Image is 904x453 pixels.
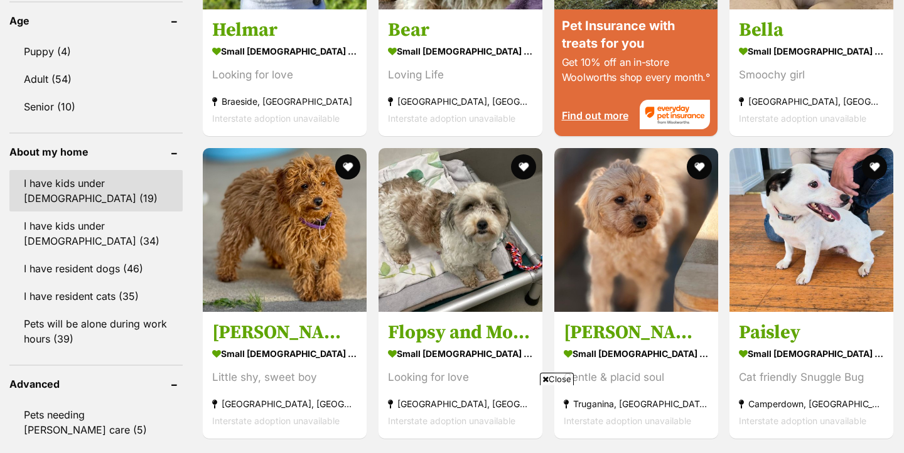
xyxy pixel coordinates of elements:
[212,369,357,386] div: Little shy, sweet boy
[9,378,183,390] header: Advanced
[379,148,542,312] img: Flopsy and Mopsy - Maltese x Shih Tzu Dog
[9,255,183,282] a: I have resident dogs (46)
[212,113,340,124] span: Interstate adoption unavailable
[729,311,893,439] a: Paisley small [DEMOGRAPHIC_DATA] Dog Cat friendly Snuggle Bug Camperdown, [GEOGRAPHIC_DATA] Inter...
[388,42,533,60] strong: small [DEMOGRAPHIC_DATA] Dog
[729,148,893,312] img: Paisley - Jack Russell Terrier Dog
[9,213,183,254] a: I have kids under [DEMOGRAPHIC_DATA] (34)
[388,93,533,110] strong: [GEOGRAPHIC_DATA], [GEOGRAPHIC_DATA]
[212,321,357,344] h3: [PERSON_NAME]
[686,154,711,179] button: favourite
[379,311,542,439] a: Flopsy and Mopsy small [DEMOGRAPHIC_DATA] Dog Looking for love [GEOGRAPHIC_DATA], [GEOGRAPHIC_DAT...
[739,67,884,83] div: Smoochy girl
[212,42,357,60] strong: small [DEMOGRAPHIC_DATA] Dog
[388,344,533,363] strong: small [DEMOGRAPHIC_DATA] Dog
[388,67,533,83] div: Loving Life
[9,283,183,309] a: I have resident cats (35)
[564,344,709,363] strong: small [DEMOGRAPHIC_DATA] Dog
[212,67,357,83] div: Looking for love
[148,390,756,447] iframe: Advertisement
[203,9,367,136] a: Helmar small [DEMOGRAPHIC_DATA] Dog Looking for love Braeside, [GEOGRAPHIC_DATA] Interstate adopt...
[564,369,709,386] div: Gentle & placid soul
[739,18,884,42] h3: Bella
[9,402,183,443] a: Pets needing [PERSON_NAME] care (5)
[212,18,357,42] h3: Helmar
[554,148,718,312] img: Quinn - Poodle (Miniature) Dog
[335,154,360,179] button: favourite
[739,344,884,363] strong: small [DEMOGRAPHIC_DATA] Dog
[540,373,574,385] span: Close
[564,321,709,344] h3: [PERSON_NAME]
[388,18,533,42] h3: Bear
[739,395,884,412] strong: Camperdown, [GEOGRAPHIC_DATA]
[9,93,183,120] a: Senior (10)
[9,311,183,352] a: Pets will be alone during work hours (39)
[862,154,887,179] button: favourite
[388,369,533,386] div: Looking for love
[554,311,718,439] a: [PERSON_NAME] small [DEMOGRAPHIC_DATA] Dog Gentle & placid soul Truganina, [GEOGRAPHIC_DATA] Inte...
[9,15,183,26] header: Age
[203,311,367,439] a: [PERSON_NAME] small [DEMOGRAPHIC_DATA] Dog Little shy, sweet boy [GEOGRAPHIC_DATA], [GEOGRAPHIC_D...
[739,113,866,124] span: Interstate adoption unavailable
[511,154,536,179] button: favourite
[739,93,884,110] strong: [GEOGRAPHIC_DATA], [GEOGRAPHIC_DATA]
[388,113,515,124] span: Interstate adoption unavailable
[9,146,183,157] header: About my home
[739,415,866,426] span: Interstate adoption unavailable
[739,369,884,386] div: Cat friendly Snuggle Bug
[9,66,183,92] a: Adult (54)
[729,9,893,136] a: Bella small [DEMOGRAPHIC_DATA] Dog Smoochy girl [GEOGRAPHIC_DATA], [GEOGRAPHIC_DATA] Interstate a...
[203,148,367,312] img: Quade - Poodle (Toy) Dog
[212,344,357,363] strong: small [DEMOGRAPHIC_DATA] Dog
[212,93,357,110] strong: Braeside, [GEOGRAPHIC_DATA]
[388,321,533,344] h3: Flopsy and Mopsy
[9,170,183,211] a: I have kids under [DEMOGRAPHIC_DATA] (19)
[9,38,183,65] a: Puppy (4)
[379,9,542,136] a: Bear small [DEMOGRAPHIC_DATA] Dog Loving Life [GEOGRAPHIC_DATA], [GEOGRAPHIC_DATA] Interstate ado...
[739,321,884,344] h3: Paisley
[739,42,884,60] strong: small [DEMOGRAPHIC_DATA] Dog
